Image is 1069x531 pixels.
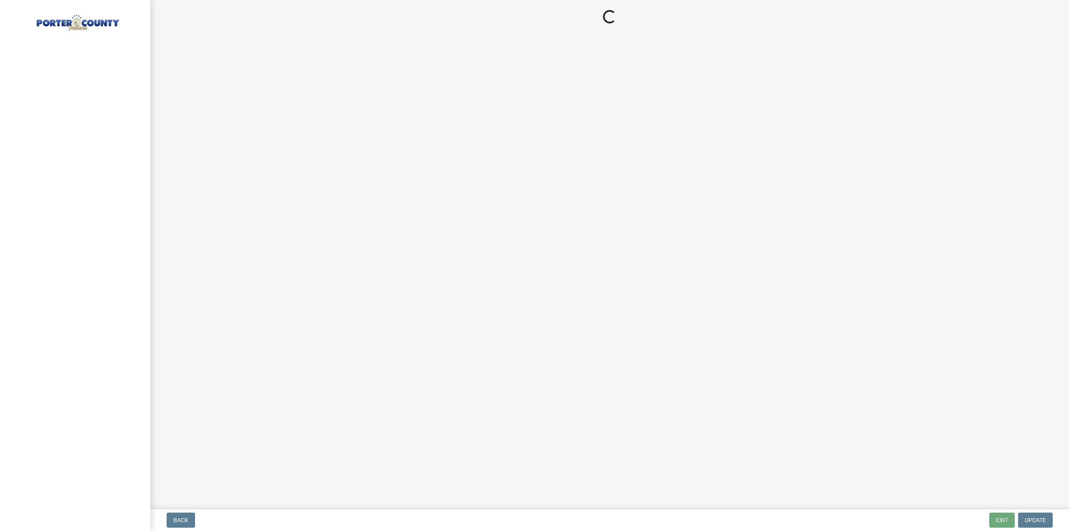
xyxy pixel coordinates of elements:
[1025,517,1046,523] span: Update
[173,517,188,523] span: Back
[989,513,1015,528] button: Exit
[17,9,137,32] img: Porter County, Indiana
[167,513,195,528] button: Back
[1018,513,1053,528] button: Update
